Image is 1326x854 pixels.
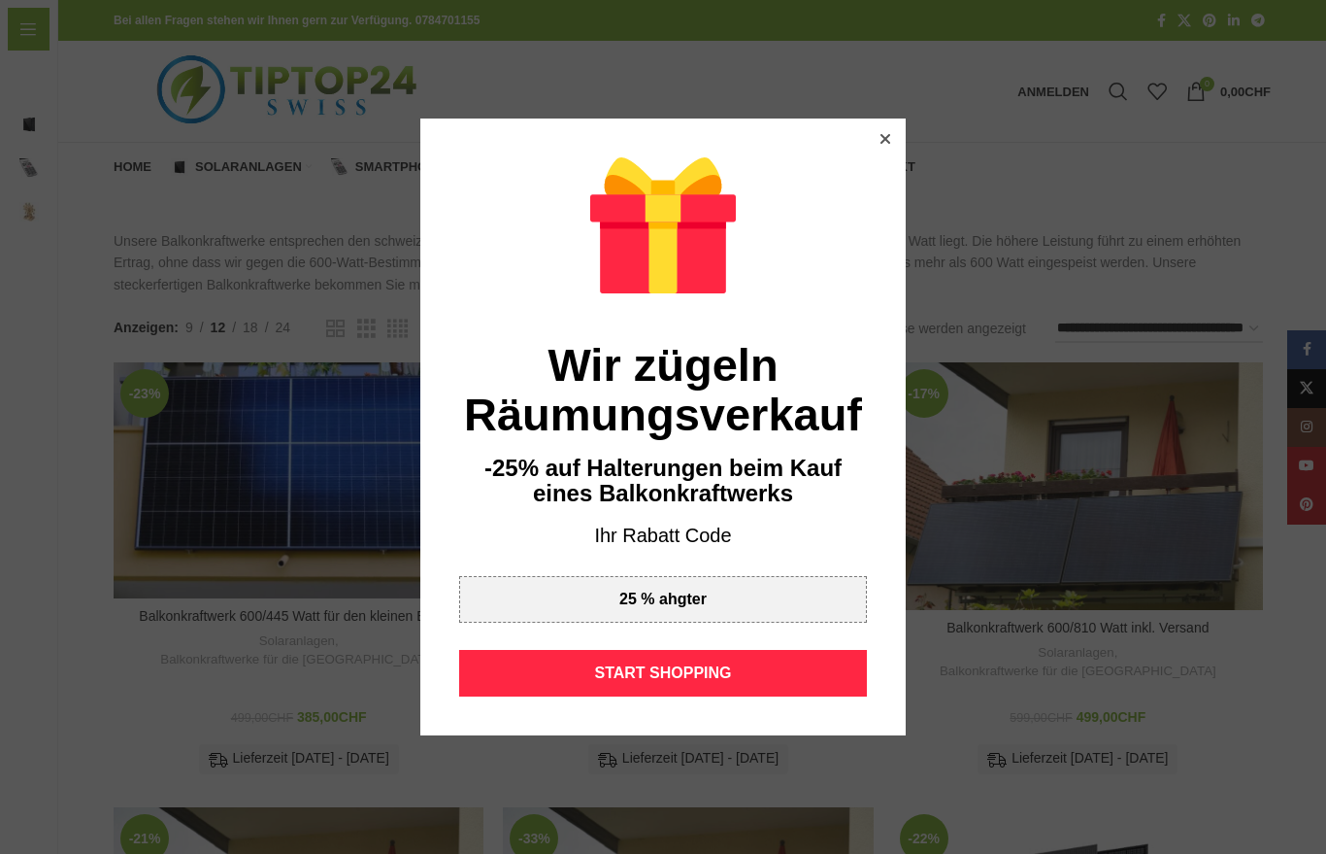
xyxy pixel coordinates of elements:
[619,592,707,607] div: 25 % ahgter
[459,340,867,440] div: Wir zügeln Räumungsverkauf
[459,456,867,507] div: -25% auf Halterungen beim Kauf eines Balkonkraftwerks
[459,576,867,623] div: 25 % ahgter
[459,650,867,697] div: START SHOPPING
[459,523,867,550] div: Ihr Rabatt Code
